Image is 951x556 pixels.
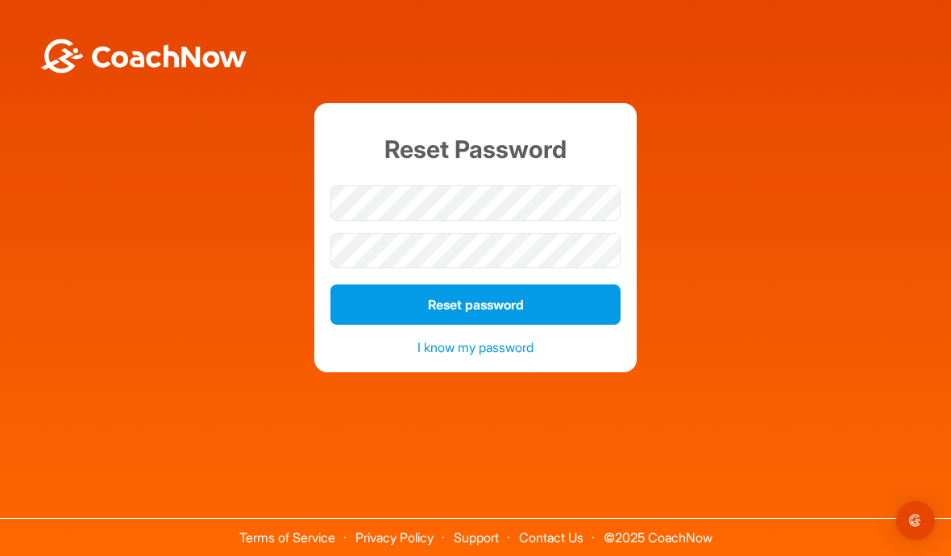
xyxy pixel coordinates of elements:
[355,529,434,546] a: Privacy Policy
[417,339,534,355] a: I know my password
[596,519,721,544] span: © 2025 CoachNow
[330,119,621,180] h1: Reset Password
[896,501,935,540] div: Open Intercom Messenger
[330,284,621,325] button: Reset password
[239,529,335,546] a: Terms of Service
[39,39,248,73] img: BwLJSsUCoWCh5upNqxVrqldRgqLPVwmV24tXu5FoVAoFEpwwqQ3VIfuoInZCoVCoTD4vwADAC3ZFMkVEQFDAAAAAElFTkSuQmCC
[519,529,583,546] a: Contact Us
[454,529,499,546] a: Support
